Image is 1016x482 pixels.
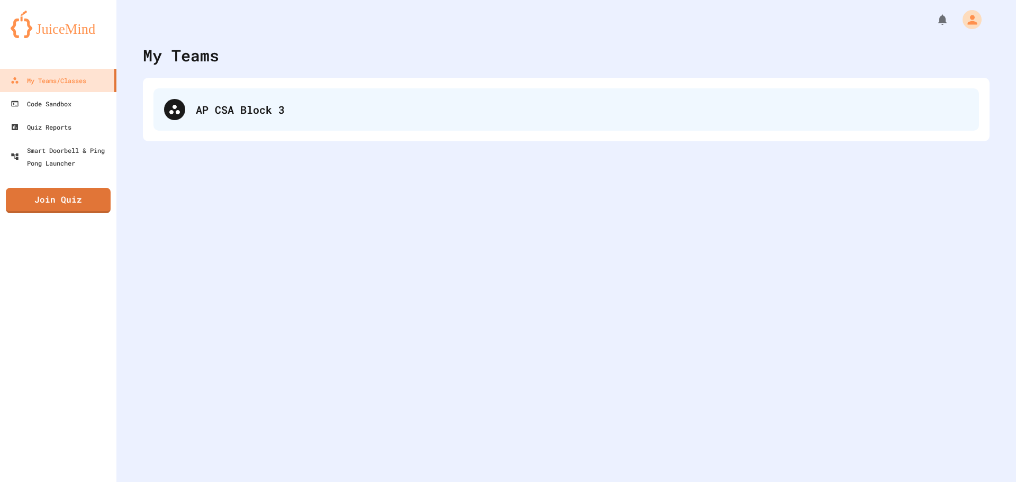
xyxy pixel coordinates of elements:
[951,7,984,32] div: My Account
[196,102,968,117] div: AP CSA Block 3
[6,188,111,213] a: Join Quiz
[11,74,86,87] div: My Teams/Classes
[11,11,106,38] img: logo-orange.svg
[143,43,219,67] div: My Teams
[11,121,71,133] div: Quiz Reports
[153,88,979,131] div: AP CSA Block 3
[917,11,951,29] div: My Notifications
[11,144,112,169] div: Smart Doorbell & Ping Pong Launcher
[11,97,71,110] div: Code Sandbox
